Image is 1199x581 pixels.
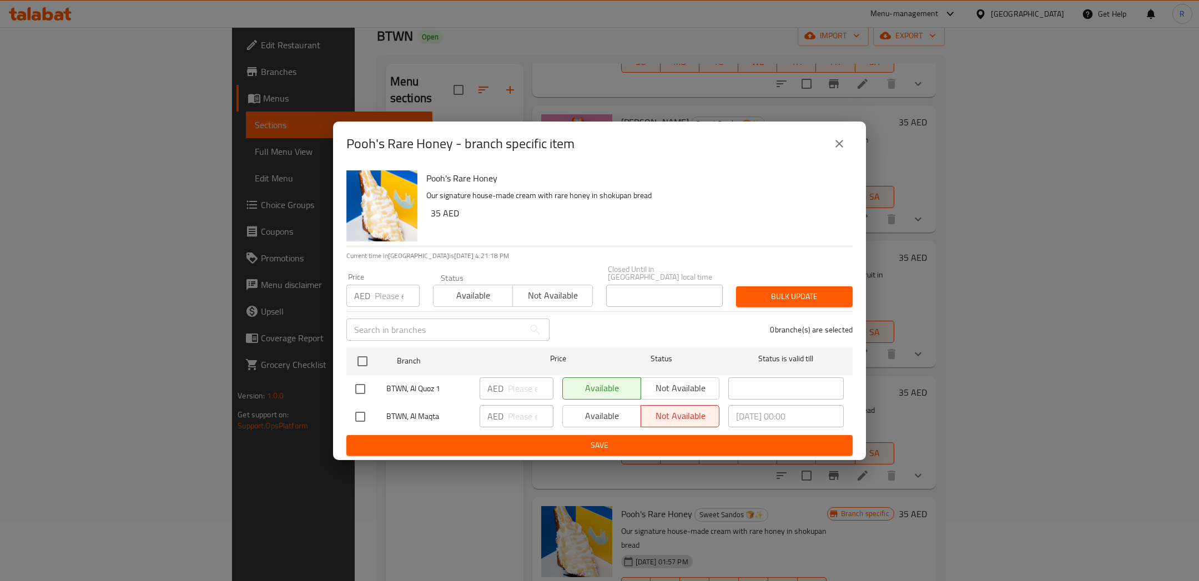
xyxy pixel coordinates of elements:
[438,287,508,304] span: Available
[508,377,553,400] input: Please enter price
[426,189,844,203] p: Our signature house-made cream with rare honey in shokupan bread
[604,352,719,366] span: Status
[375,285,420,307] input: Please enter price
[386,382,471,396] span: BTWN, Al Quoz 1
[355,438,844,452] span: Save
[826,130,853,157] button: close
[346,135,575,153] h2: Pooh's Rare Honey - branch specific item
[354,289,370,302] p: AED
[745,290,844,304] span: Bulk update
[386,410,471,423] span: BTWN, Al Maqta
[397,354,512,368] span: Branch
[508,405,553,427] input: Please enter price
[433,285,513,307] button: Available
[431,205,844,221] h6: 35 AED
[521,352,595,366] span: Price
[487,410,503,423] p: AED
[346,435,853,456] button: Save
[346,170,417,241] img: Pooh's Rare Honey
[346,251,853,261] p: Current time in [GEOGRAPHIC_DATA] is [DATE] 4:21:18 PM
[512,285,592,307] button: Not available
[346,319,524,341] input: Search in branches
[517,287,588,304] span: Not available
[426,170,844,186] h6: Pooh's Rare Honey
[770,324,853,335] p: 0 branche(s) are selected
[487,382,503,395] p: AED
[736,286,853,307] button: Bulk update
[728,352,844,366] span: Status is valid till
